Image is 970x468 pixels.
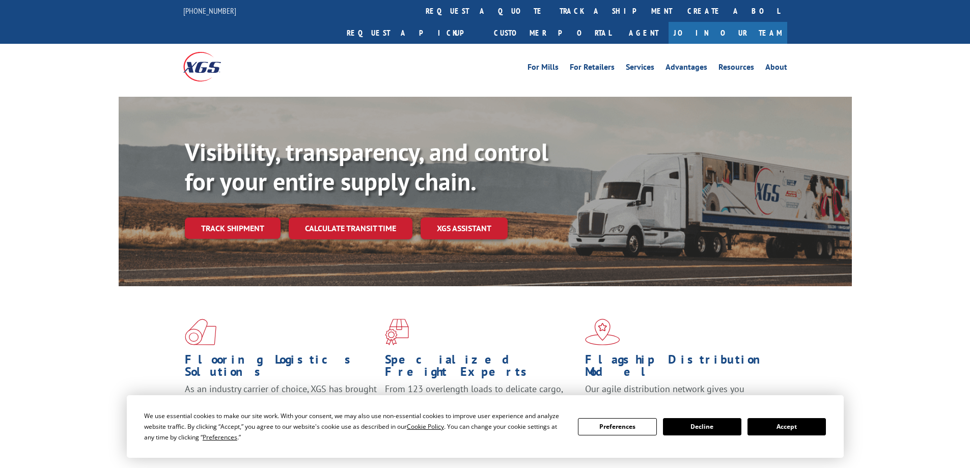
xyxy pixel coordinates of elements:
[626,63,654,74] a: Services
[289,217,412,239] a: Calculate transit time
[528,63,559,74] a: For Mills
[765,63,787,74] a: About
[339,22,486,44] a: Request a pickup
[486,22,619,44] a: Customer Portal
[585,353,778,383] h1: Flagship Distribution Model
[578,418,656,435] button: Preferences
[144,410,566,443] div: We use essential cookies to make our site work. With your consent, we may also use non-essential ...
[669,22,787,44] a: Join Our Team
[385,353,577,383] h1: Specialized Freight Experts
[570,63,615,74] a: For Retailers
[747,418,826,435] button: Accept
[127,395,844,458] div: Cookie Consent Prompt
[663,418,741,435] button: Decline
[619,22,669,44] a: Agent
[203,433,237,442] span: Preferences
[421,217,508,239] a: XGS ASSISTANT
[407,422,444,431] span: Cookie Policy
[666,63,707,74] a: Advantages
[183,6,236,16] a: [PHONE_NUMBER]
[185,217,281,239] a: Track shipment
[185,353,377,383] h1: Flooring Logistics Solutions
[185,383,377,419] span: As an industry carrier of choice, XGS has brought innovation and dedication to flooring logistics...
[585,319,620,345] img: xgs-icon-flagship-distribution-model-red
[185,136,548,197] b: Visibility, transparency, and control for your entire supply chain.
[385,383,577,428] p: From 123 overlength loads to delicate cargo, our experienced staff knows the best way to move you...
[718,63,754,74] a: Resources
[185,319,216,345] img: xgs-icon-total-supply-chain-intelligence-red
[585,383,772,407] span: Our agile distribution network gives you nationwide inventory management on demand.
[385,319,409,345] img: xgs-icon-focused-on-flooring-red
